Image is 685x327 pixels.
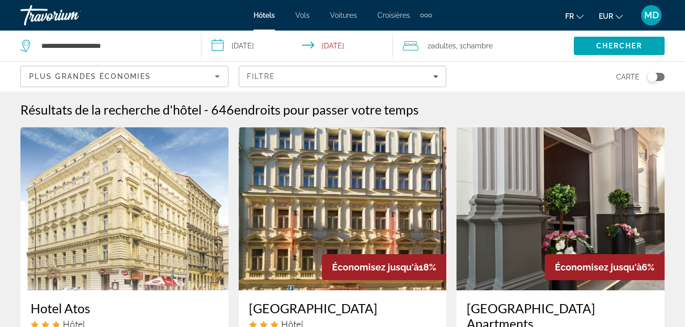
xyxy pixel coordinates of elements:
[599,12,613,20] span: EUR
[420,7,432,23] button: Extra navigation items
[616,70,640,84] span: Carte
[247,72,276,80] span: Filtre
[20,127,229,290] img: Hotel Atos
[31,301,218,316] a: Hotel Atos
[565,12,574,20] span: fr
[393,31,574,61] button: Travelers: 2 adults, 0 children
[456,39,493,53] span: , 1
[20,2,122,29] a: Travorium
[204,102,209,117] span: -
[234,102,419,117] span: endroits pour passer votre temps
[427,39,456,53] span: 2
[545,254,665,280] div: 6%
[565,9,583,23] button: Change language
[640,72,665,81] button: Toggle map
[201,31,393,61] button: Select check in and out date
[555,262,642,272] span: Économisez jusqu'à
[463,42,493,50] span: Chambre
[574,37,665,55] button: Search
[431,42,456,50] span: Adultes
[596,42,643,50] span: Chercher
[377,11,410,19] a: Croisières
[332,262,419,272] span: Économisez jusqu'à
[29,70,220,83] mat-select: Sort by
[456,127,665,290] img: Royal Prague City Apartments
[638,5,665,26] button: User Menu
[29,72,151,80] span: Plus grandes économies
[322,254,446,280] div: 18%
[644,10,659,20] span: MD
[20,102,201,117] h1: Résultats de la recherche d'hôtel
[239,66,447,87] button: Filters
[239,127,447,290] img: Hotel Malá Strana
[40,38,186,53] input: Search hotel destination
[295,11,310,19] a: Vols
[253,11,275,19] a: Hôtels
[211,102,419,117] h2: 646
[249,301,437,316] a: [GEOGRAPHIC_DATA]
[599,9,623,23] button: Change currency
[330,11,357,19] a: Voitures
